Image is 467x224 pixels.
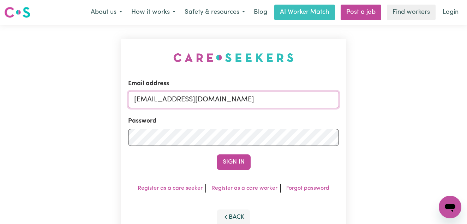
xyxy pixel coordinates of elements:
[217,154,251,170] button: Sign In
[211,185,277,191] a: Register as a care worker
[4,4,30,20] a: Careseekers logo
[438,5,463,20] a: Login
[180,5,250,20] button: Safety & resources
[286,185,329,191] a: Forgot password
[250,5,271,20] a: Blog
[274,5,335,20] a: AI Worker Match
[387,5,436,20] a: Find workers
[341,5,381,20] a: Post a job
[86,5,127,20] button: About us
[4,6,30,19] img: Careseekers logo
[439,196,461,218] iframe: Button to launch messaging window
[138,185,203,191] a: Register as a care seeker
[127,5,180,20] button: How it works
[128,79,169,88] label: Email address
[128,117,156,126] label: Password
[128,91,339,108] input: Email address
